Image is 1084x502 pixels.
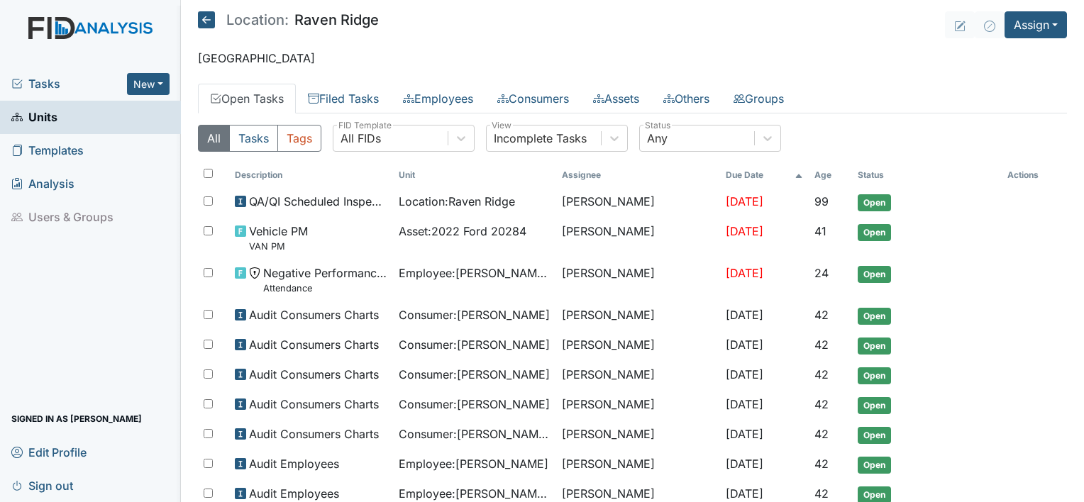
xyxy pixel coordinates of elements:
[249,223,308,253] span: Vehicle PM VAN PM
[391,84,485,113] a: Employees
[249,193,387,210] span: QA/QI Scheduled Inspection
[726,397,763,411] span: [DATE]
[726,486,763,501] span: [DATE]
[11,408,142,430] span: Signed in as [PERSON_NAME]
[726,194,763,208] span: [DATE]
[11,75,127,92] a: Tasks
[229,125,278,152] button: Tasks
[1005,11,1067,38] button: Assign
[399,306,550,323] span: Consumer : [PERSON_NAME]
[858,224,891,241] span: Open
[341,130,381,147] div: All FIDs
[726,457,763,471] span: [DATE]
[399,396,550,413] span: Consumer : [PERSON_NAME]
[393,163,557,187] th: Toggle SortBy
[263,281,387,295] small: Attendance
[249,336,379,353] span: Audit Consumers Charts
[858,427,891,444] span: Open
[726,224,763,238] span: [DATE]
[485,84,581,113] a: Consumers
[399,425,551,442] span: Consumer : [PERSON_NAME][GEOGRAPHIC_DATA]
[249,425,379,442] span: Audit Consumers Charts
[814,486,829,501] span: 42
[651,84,721,113] a: Others
[198,125,230,152] button: All
[249,485,339,502] span: Audit Employees
[249,455,339,472] span: Audit Employees
[726,338,763,352] span: [DATE]
[11,173,74,195] span: Analysis
[249,366,379,383] span: Audit Consumers Charts
[11,441,87,463] span: Edit Profile
[647,130,668,147] div: Any
[249,396,379,413] span: Audit Consumers Charts
[399,455,548,472] span: Employee : [PERSON_NAME]
[399,223,526,240] span: Asset : 2022 Ford 20284
[726,367,763,381] span: [DATE]
[858,308,891,325] span: Open
[814,338,829,352] span: 42
[399,336,550,353] span: Consumer : [PERSON_NAME]
[11,106,57,128] span: Units
[726,427,763,441] span: [DATE]
[721,84,796,113] a: Groups
[556,217,720,259] td: [PERSON_NAME]
[399,193,515,210] span: Location : Raven Ridge
[858,194,891,211] span: Open
[814,397,829,411] span: 42
[814,194,829,208] span: 99
[399,264,551,281] span: Employee : [PERSON_NAME][GEOGRAPHIC_DATA]
[814,224,826,238] span: 41
[198,125,321,152] div: Type filter
[296,84,391,113] a: Filed Tasks
[277,125,321,152] button: Tags
[494,130,587,147] div: Incomplete Tasks
[198,50,1067,67] p: [GEOGRAPHIC_DATA]
[720,163,809,187] th: Toggle SortBy
[556,390,720,420] td: [PERSON_NAME]
[858,338,891,355] span: Open
[556,187,720,217] td: [PERSON_NAME]
[814,427,829,441] span: 42
[814,457,829,471] span: 42
[858,397,891,414] span: Open
[726,308,763,322] span: [DATE]
[556,163,720,187] th: Assignee
[198,11,379,28] h5: Raven Ridge
[1002,163,1067,187] th: Actions
[127,73,170,95] button: New
[204,169,213,178] input: Toggle All Rows Selected
[226,13,289,27] span: Location:
[229,163,393,187] th: Toggle SortBy
[858,266,891,283] span: Open
[858,367,891,384] span: Open
[858,457,891,474] span: Open
[11,140,84,162] span: Templates
[556,330,720,360] td: [PERSON_NAME]
[399,366,550,383] span: Consumer : [PERSON_NAME]
[556,420,720,450] td: [PERSON_NAME]
[556,450,720,479] td: [PERSON_NAME]
[852,163,1002,187] th: Toggle SortBy
[249,240,308,253] small: VAN PM
[809,163,852,187] th: Toggle SortBy
[399,485,551,502] span: Employee : [PERSON_NAME], [PERSON_NAME]
[198,84,296,113] a: Open Tasks
[249,306,379,323] span: Audit Consumers Charts
[814,367,829,381] span: 42
[556,259,720,301] td: [PERSON_NAME]
[726,266,763,280] span: [DATE]
[814,266,829,280] span: 24
[263,264,387,295] span: Negative Performance Review Attendance
[814,308,829,322] span: 42
[11,474,73,496] span: Sign out
[556,360,720,390] td: [PERSON_NAME]
[581,84,651,113] a: Assets
[556,301,720,330] td: [PERSON_NAME]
